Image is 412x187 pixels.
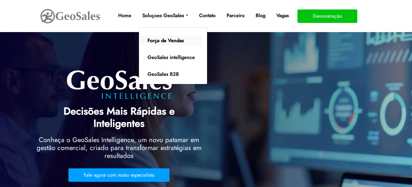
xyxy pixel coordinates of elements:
[37,101,202,133] h1: Decisões Mais Rápidas e Inteligentes
[297,9,357,23] button: Demonstração
[116,9,134,22] a: Home
[140,9,190,22] a: Soluçoes GeoSales
[253,9,268,22] a: Blog
[40,8,101,25] img: GeoSales
[140,69,202,79] a: GeoSales B2B
[140,36,202,46] a: Força de Vendas
[224,9,247,22] a: Parceiro
[197,9,218,22] a: Contato
[37,136,202,163] h2: Conheça o GeoSales Intelligence, um novo patamar em gestão comercial, criado para transformar est...
[274,9,291,22] a: Vagas
[68,168,170,182] button: Fale agora com nosso especialista
[140,53,202,62] a: GeoSales intelligence
[66,67,173,101] img: lg_intelligence.png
